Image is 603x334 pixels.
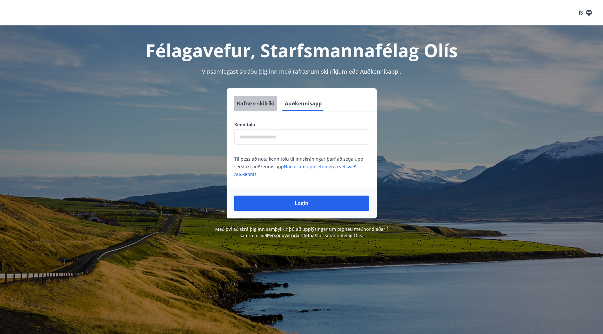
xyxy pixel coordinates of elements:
[234,122,369,128] label: Kennitala
[234,164,358,177] a: Nánar um uppsetningu á vefsvæði Auðkennis
[80,38,523,62] h1: Félagavefur, Starfsmannafélag Olís
[234,96,277,111] button: Rafræn skilríki
[267,232,315,238] a: Persónuverndarstefna
[215,226,388,238] span: Með því að skrá þig inn samþykkir þú að upplýsingar um þig séu meðhöndlaðar í samræmi við Starfsm...
[234,196,369,211] button: Login
[575,7,595,18] button: ÍS
[202,68,401,75] span: Vinsamlegast skráðu þig inn með rafrænum skilríkjum eða Auðkennisappi.
[282,96,324,111] button: Auðkennisapp
[234,156,363,177] span: Til þess að nota kennitölu til innskráningar þarf að setja upp sérstakt auðkennis app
